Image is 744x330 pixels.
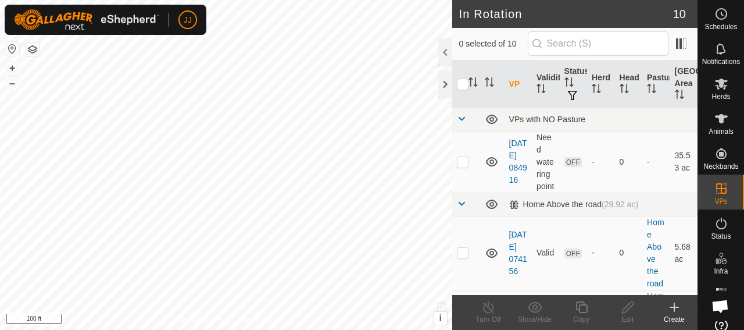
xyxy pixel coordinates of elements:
td: Need watering point [532,131,559,193]
p-sorticon: Activate to sort [485,79,494,88]
div: VPs with NO Pasture [509,115,693,124]
button: Reset Map [5,42,19,56]
p-sorticon: Activate to sort [620,86,629,95]
a: [DATE] 084916 [509,139,527,184]
button: i [434,312,447,325]
button: – [5,76,19,90]
span: OFF [564,157,582,167]
a: Contact Us [237,315,271,325]
th: VP [505,61,532,108]
p-sorticon: Activate to sort [647,86,656,95]
th: Status [560,61,587,108]
div: Turn Off [465,314,512,325]
span: VPs [714,198,727,205]
th: Herd [587,61,614,108]
span: 0 selected of 10 [459,38,528,50]
p-sorticon: Activate to sort [536,86,546,95]
td: 5.68 ac [670,216,697,290]
button: + [5,61,19,75]
a: [DATE] 074156 [509,230,527,276]
div: Show/Hide [512,314,558,325]
input: Search (S) [528,31,668,56]
span: Notifications [702,58,740,65]
div: Edit [604,314,651,325]
span: i [439,313,441,323]
button: Map Layers [26,42,40,56]
span: Infra [714,268,728,275]
img: Gallagher Logo [14,9,159,30]
div: Open chat [704,290,736,322]
h2: In Rotation [459,7,673,21]
span: Animals [709,128,734,135]
td: 0 [615,216,642,290]
th: [GEOGRAPHIC_DATA] Area [670,61,697,108]
p-sorticon: Activate to sort [564,79,574,88]
span: JJ [184,14,192,26]
td: 35.53 ac [670,131,697,193]
span: 10 [673,5,686,23]
th: Pasture [642,61,670,108]
a: Home Above the road [647,218,664,288]
span: Status [711,233,731,240]
p-sorticon: Activate to sort [592,86,601,95]
div: Create [651,314,697,325]
td: 0 [615,131,642,193]
td: - [642,131,670,193]
span: Schedules [704,23,737,30]
div: Copy [558,314,604,325]
a: Privacy Policy [180,315,224,325]
div: - [592,156,610,168]
div: - [592,247,610,259]
span: OFF [564,249,582,258]
th: Validity [532,61,559,108]
th: Head [615,61,642,108]
p-sorticon: Activate to sort [468,79,478,88]
div: Home Above the road [509,200,638,210]
span: Herds [711,93,730,100]
span: (29.92 ac) [602,200,638,209]
span: Neckbands [703,163,738,170]
td: Valid [532,216,559,290]
p-sorticon: Activate to sort [675,91,684,101]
